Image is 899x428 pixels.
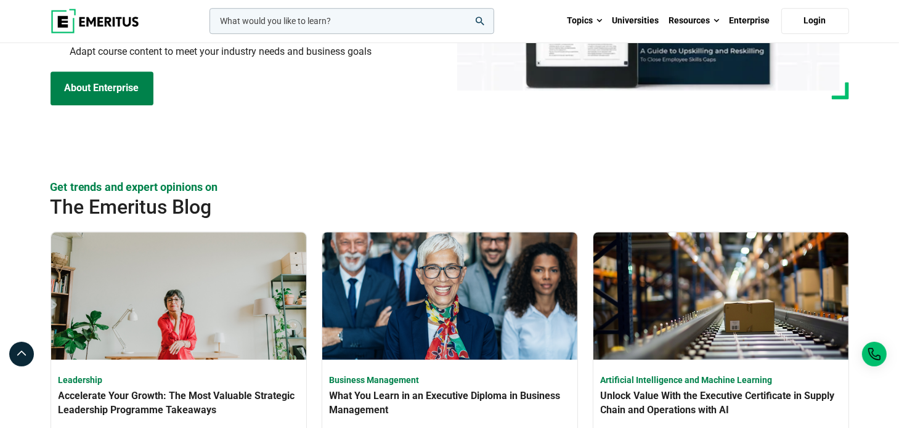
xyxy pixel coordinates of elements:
a: About Enterprise [51,71,153,105]
p: Get trends and expert opinions on [51,179,849,195]
input: woocommerce-product-search-field-0 [209,8,494,34]
a: Login [781,8,849,34]
h4: Artificial Intelligence and Machine Learning [601,374,841,387]
h4: Business Management [330,374,570,387]
img: What You Learn in an Executive Diploma in Business Management | Online Business Management Course [322,232,577,360]
h4: Leadership [59,374,299,387]
span: Adapt course content to meet your industry needs and business goals [70,46,372,57]
img: Accelerate Your Growth: The Most Valuable Strategic Leadership Programme Takeaways | Online Leade... [51,232,306,360]
img: Unlock Value With the Executive Certificate in Supply Chain and Operations with AI | Online Artif... [593,232,848,360]
h2: The Emeritus Blog [51,195,849,219]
